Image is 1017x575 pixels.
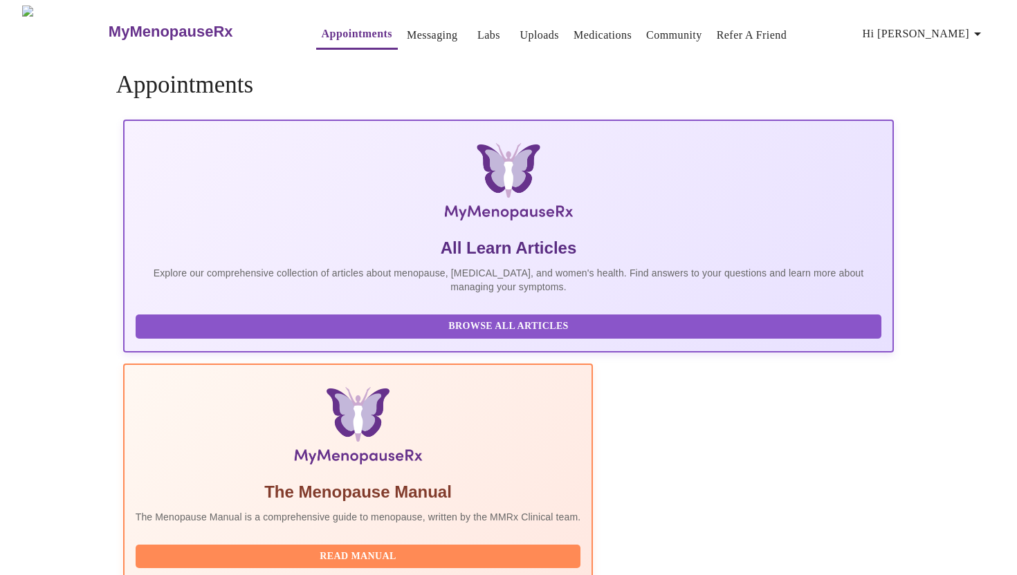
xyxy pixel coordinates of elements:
[251,143,766,226] img: MyMenopauseRx Logo
[711,21,793,49] button: Refer a Friend
[407,26,457,45] a: Messaging
[136,545,581,569] button: Read Manual
[466,21,511,49] button: Labs
[22,6,107,57] img: MyMenopauseRx Logo
[116,71,901,99] h4: Appointments
[136,266,882,294] p: Explore our comprehensive collection of articles about menopause, [MEDICAL_DATA], and women's hea...
[568,21,637,49] button: Medications
[857,20,991,48] button: Hi [PERSON_NAME]
[109,23,233,41] h3: MyMenopauseRx
[136,549,585,561] a: Read Manual
[149,548,567,565] span: Read Manual
[149,318,868,335] span: Browse All Articles
[136,481,581,503] h5: The Menopause Manual
[520,26,559,45] a: Uploads
[717,26,787,45] a: Refer a Friend
[641,21,708,49] button: Community
[574,26,632,45] a: Medications
[136,510,581,524] p: The Menopause Manual is a comprehensive guide to menopause, written by the MMRx Clinical team.
[322,24,392,44] a: Appointments
[136,237,882,259] h5: All Learn Articles
[206,387,510,470] img: Menopause Manual
[401,21,463,49] button: Messaging
[477,26,500,45] a: Labs
[316,20,398,50] button: Appointments
[514,21,565,49] button: Uploads
[136,314,882,339] button: Browse All Articles
[136,319,886,331] a: Browse All Articles
[863,24,986,44] span: Hi [PERSON_NAME]
[646,26,702,45] a: Community
[107,8,288,56] a: MyMenopauseRx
